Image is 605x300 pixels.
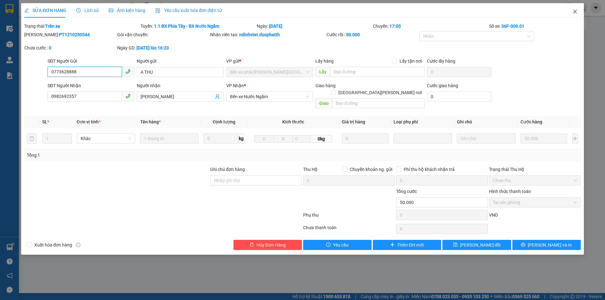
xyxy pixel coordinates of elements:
[372,23,488,30] div: Chuyến:
[76,8,99,13] span: Lịch sử
[215,94,220,99] span: user-add
[336,89,424,96] span: [GEOGRAPHIC_DATA][PERSON_NAME] nơi
[49,45,51,50] b: 0
[427,59,455,64] label: Cước lấy hàng
[76,243,80,247] span: info-circle
[442,240,511,250] button: save[PERSON_NAME] đổi
[282,119,304,124] span: Kích thước
[315,98,332,108] span: Giao
[24,31,116,38] div: [PERSON_NAME]:
[125,93,130,99] span: phone
[488,23,581,30] div: Số xe:
[140,119,161,124] span: Tên hàng
[76,8,81,13] span: clock-circle
[489,189,531,194] label: Hình thức thanh toán
[140,133,199,144] input: VD: Bàn, Ghế
[397,241,424,248] span: Thêm ĐH mới
[566,3,584,21] button: Close
[77,119,101,124] span: Đơn vị tính
[210,31,325,38] div: Nhân viên tạo:
[454,116,518,128] th: Ghi chú
[226,58,313,65] div: VP gửi
[326,31,418,38] div: Cước rồi :
[81,134,131,143] span: Khác
[213,119,235,124] span: Định lượng
[389,24,401,29] b: 17:05
[155,8,222,13] span: Yêu cầu xuất hóa đơn điện tử
[521,133,568,144] input: 0
[493,198,577,207] span: Tại văn phòng
[27,133,37,144] button: delete
[250,242,254,247] span: delete
[210,175,302,185] input: Ghi chú đơn hàng
[24,8,29,13] span: edit
[373,240,441,250] button: plusThêm ĐH mới
[117,31,209,38] div: Gói vận chuyển:
[230,92,309,101] span: Bến xe Nước Ngầm
[293,135,310,143] input: C
[332,98,424,108] input: Dọc đường
[48,82,134,89] div: SĐT Người Nhận
[109,8,113,13] span: picture
[210,167,245,172] label: Ghi chú đơn hàng
[302,212,395,223] div: Phụ thu
[401,166,457,173] span: Phí thu hộ khách nhận trả
[397,58,424,65] span: Lấy tận nơi
[230,67,309,77] span: Bến xe phía Tây Thanh Hóa
[493,176,577,185] span: Chưa thu
[521,119,542,124] span: Cước hàng
[24,23,140,30] div: Trạng thái:
[342,133,389,144] input: 0
[137,82,223,89] div: Người nhận
[239,32,280,37] b: ndinhviet.ducphatth
[427,92,491,102] input: Cước giao hàng
[302,224,395,235] div: Chưa thanh toán
[427,83,458,88] label: Cước giao hàng
[59,32,90,37] b: PT1210250544
[489,166,581,173] div: Trạng thái Thu Hộ
[233,240,302,250] button: deleteHủy Đơn Hàng
[226,83,244,88] span: VP Nhận
[460,241,501,248] span: [PERSON_NAME] đổi
[501,24,524,29] b: 36F-009.01
[154,24,219,29] b: 1.1 BX Phía Tây - BX Nước Ngầm
[390,242,395,247] span: plus
[315,59,334,64] span: Lấy hàng
[303,167,318,172] span: Thu Hộ
[238,133,245,144] span: kg
[333,241,349,248] span: Yêu cầu
[125,69,130,74] span: phone
[315,83,336,88] span: Giao hàng
[453,242,458,247] span: save
[303,240,372,250] button: exclamation-circleYêu cầu
[310,135,332,143] span: 0kg
[32,241,75,248] span: Xuất hóa đơn hàng
[346,32,360,37] b: 50.000
[109,8,145,13] span: Ảnh kiện hàng
[254,135,274,143] input: D
[489,212,498,218] span: VND
[347,166,395,173] span: Chuyển khoản ng. gửi
[391,116,454,128] th: Loại phụ phí
[140,23,256,30] div: Tuyến:
[45,24,60,29] b: Trên xe
[155,8,160,13] img: icon
[457,133,515,144] input: Ghi Chú
[274,135,293,143] input: R
[27,152,233,159] div: Tổng: 1
[572,133,578,144] button: plus
[117,44,209,51] div: Ngày GD:
[256,23,372,30] div: Ngày:
[315,67,330,77] span: Lấy
[48,58,134,65] div: SĐT Người Gửi
[256,241,285,248] span: Hủy Đơn Hàng
[512,240,581,250] button: printer[PERSON_NAME] và In
[573,9,578,14] span: close
[137,58,223,65] div: Người gửi
[24,44,116,51] div: Chưa cước :
[42,119,47,124] span: SL
[326,242,331,247] span: exclamation-circle
[528,241,572,248] span: [PERSON_NAME] và In
[521,242,525,247] span: printer
[136,45,169,50] b: [DATE] lúc 16:23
